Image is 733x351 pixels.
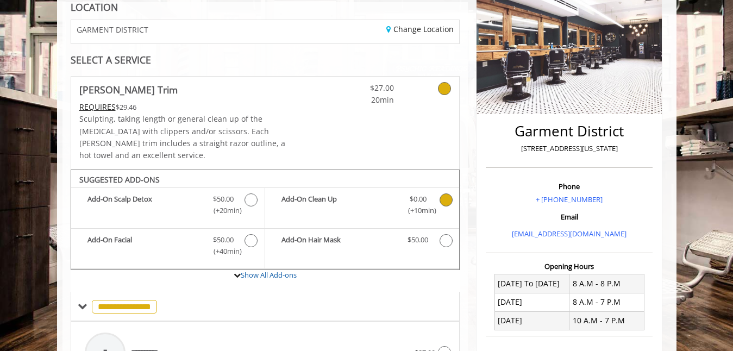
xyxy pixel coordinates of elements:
b: [PERSON_NAME] Trim [79,82,178,97]
b: Add-On Clean Up [281,193,397,216]
div: SELECT A SERVICE [71,55,460,65]
h3: Phone [488,183,650,190]
td: [DATE] [494,311,569,330]
b: SUGGESTED ADD-ONS [79,174,160,185]
span: $50.00 [213,193,234,205]
td: 8 A.M - 7 P.M [569,293,644,311]
b: Add-On Hair Mask [281,234,397,247]
a: Change Location [386,24,454,34]
a: + [PHONE_NUMBER] [536,195,603,204]
td: [DATE] To [DATE] [494,274,569,293]
b: Add-On Facial [87,234,202,257]
td: [DATE] [494,293,569,311]
span: (+20min ) [207,205,239,216]
label: Add-On Scalp Detox [77,193,259,219]
span: $0.00 [410,193,427,205]
span: $50.00 [408,234,428,246]
span: GARMENT DISTRICT [77,26,148,34]
label: Add-On Hair Mask [271,234,454,250]
a: [EMAIL_ADDRESS][DOMAIN_NAME] [512,229,627,239]
p: Sculpting, taking length or general clean up of the [MEDICAL_DATA] with clippers and/or scissors.... [79,113,298,162]
span: (+10min ) [402,205,434,216]
div: Beard Trim Add-onS [71,170,460,271]
b: Add-On Scalp Detox [87,193,202,216]
h3: Opening Hours [486,262,653,270]
label: Add-On Facial [77,234,259,260]
a: Show All Add-ons [241,270,297,280]
td: 8 A.M - 8 P.M [569,274,644,293]
span: $50.00 [213,234,234,246]
div: $29.46 [79,101,298,113]
td: 10 A.M - 7 P.M [569,311,644,330]
span: This service needs some Advance to be paid before we block your appointment [79,102,116,112]
h3: Email [488,213,650,221]
b: LOCATION [71,1,118,14]
span: (+40min ) [207,246,239,257]
label: Add-On Clean Up [271,193,454,219]
span: $27.00 [330,82,394,94]
p: [STREET_ADDRESS][US_STATE] [488,143,650,154]
h2: Garment District [488,123,650,139]
span: 20min [330,94,394,106]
